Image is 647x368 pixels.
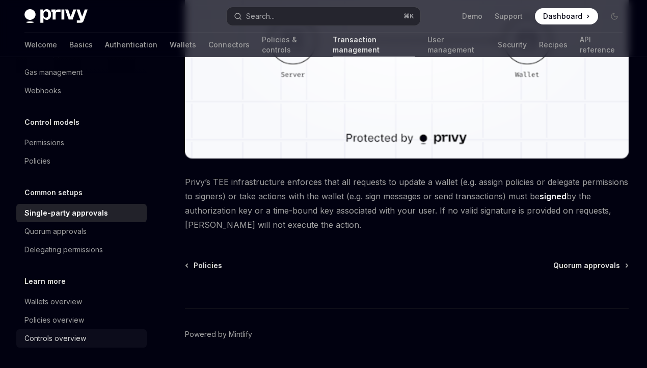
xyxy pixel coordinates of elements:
[185,175,629,232] span: Privy’s TEE infrastructure enforces that all requests to update a wallet (e.g. assign policies or...
[24,207,108,219] div: Single-party approvals
[185,329,252,339] a: Powered by Mintlify
[580,33,623,57] a: API reference
[186,260,222,271] a: Policies
[462,11,482,21] a: Demo
[208,33,250,57] a: Connectors
[543,11,582,21] span: Dashboard
[170,33,196,57] a: Wallets
[24,116,79,128] h5: Control models
[16,293,147,311] a: Wallets overview
[540,191,567,201] strong: signed
[498,33,527,57] a: Security
[403,12,414,20] span: ⌘ K
[16,222,147,241] a: Quorum approvals
[24,187,83,199] h5: Common setups
[606,8,623,24] button: Toggle dark mode
[16,241,147,259] a: Delegating permissions
[333,33,415,57] a: Transaction management
[16,311,147,329] a: Policies overview
[539,33,568,57] a: Recipes
[69,33,93,57] a: Basics
[16,329,147,348] a: Controls overview
[24,332,86,345] div: Controls overview
[24,33,57,57] a: Welcome
[16,82,147,100] a: Webhooks
[16,134,147,152] a: Permissions
[227,7,421,25] button: Open search
[24,225,87,238] div: Quorum approvals
[246,10,275,22] div: Search...
[16,204,147,222] a: Single-party approvals
[535,8,598,24] a: Dashboard
[24,296,82,308] div: Wallets overview
[194,260,222,271] span: Policies
[553,260,628,271] a: Quorum approvals
[16,152,147,170] a: Policies
[24,137,64,149] div: Permissions
[24,9,88,23] img: dark logo
[105,33,157,57] a: Authentication
[24,275,66,287] h5: Learn more
[24,85,61,97] div: Webhooks
[262,33,320,57] a: Policies & controls
[427,33,486,57] a: User management
[553,260,620,271] span: Quorum approvals
[24,244,103,256] div: Delegating permissions
[495,11,523,21] a: Support
[24,155,50,167] div: Policies
[24,314,84,326] div: Policies overview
